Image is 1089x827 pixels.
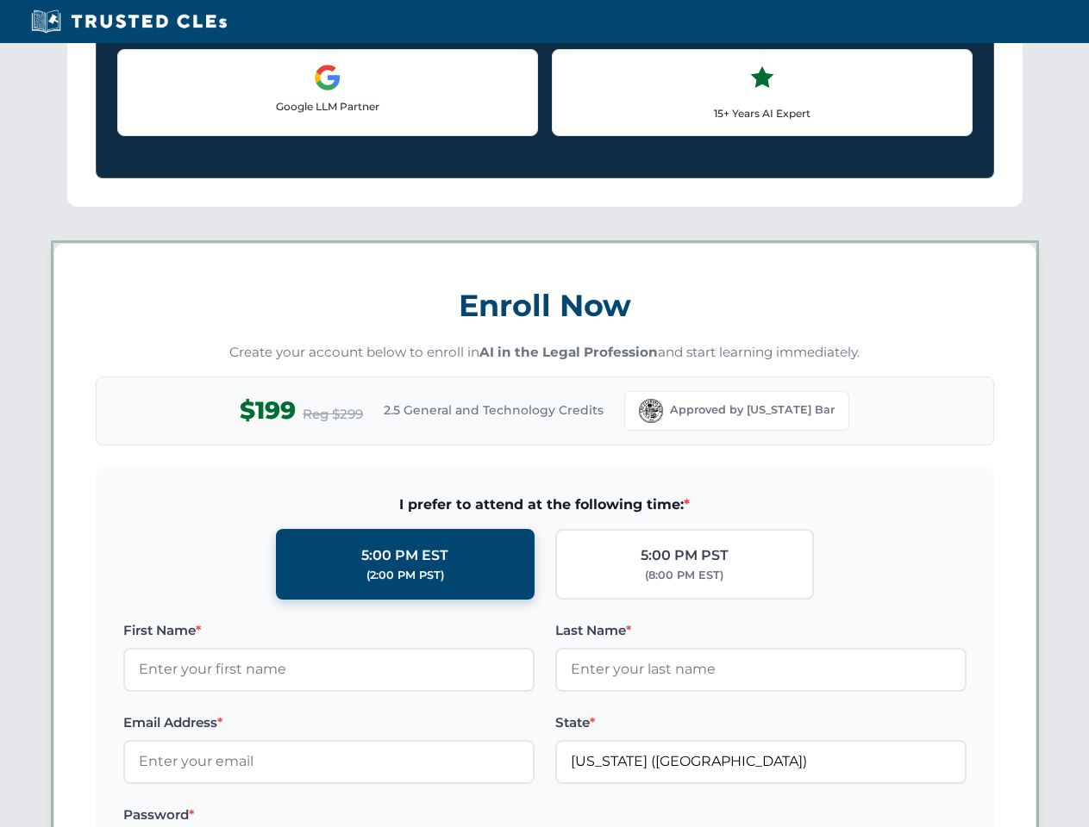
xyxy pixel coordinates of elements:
div: (2:00 PM PST) [366,567,444,584]
div: 5:00 PM EST [361,544,448,567]
span: 2.5 General and Technology Credits [384,401,604,420]
strong: AI in the Legal Profession [479,344,658,360]
input: Enter your last name [555,648,967,691]
label: First Name [123,620,535,641]
span: Reg $299 [303,404,363,425]
label: Email Address [123,712,535,733]
span: $199 [240,391,296,430]
h3: Enroll Now [96,278,994,333]
input: Florida (FL) [555,740,967,783]
span: Approved by [US_STATE] Bar [670,401,835,419]
div: 5:00 PM PST [641,544,729,567]
span: I prefer to attend at the following time: [123,494,967,516]
label: State [555,712,967,733]
p: Google LLM Partner [132,98,523,115]
p: 15+ Years AI Expert [566,105,958,121]
div: (8:00 PM EST) [645,567,723,584]
img: Florida Bar [639,399,663,423]
p: Create your account below to enroll in and start learning immediately. [96,343,994,363]
img: Google [314,64,341,91]
label: Last Name [555,620,967,641]
input: Enter your email [123,740,535,783]
label: Password [123,805,535,825]
input: Enter your first name [123,648,535,691]
img: Trusted CLEs [26,9,232,34]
